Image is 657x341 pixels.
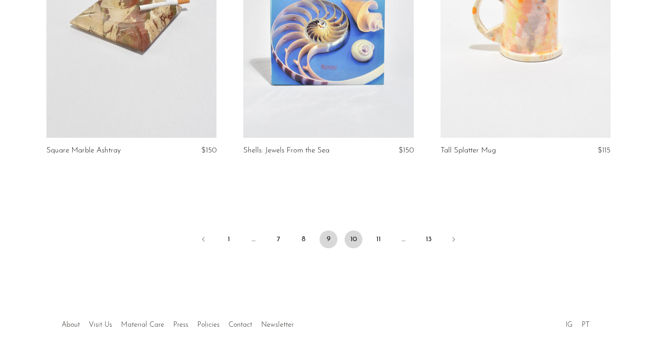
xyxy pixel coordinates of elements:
a: 8 [295,230,312,248]
a: 13 [420,230,437,248]
span: … [395,230,412,248]
a: Press [173,321,188,329]
a: Shells: Jewels From the Sea [243,147,329,155]
a: About [62,321,80,329]
a: Next [445,230,462,250]
ul: Social Medias [561,314,594,331]
a: Policies [197,321,220,329]
span: $150 [201,147,216,154]
a: 7 [270,230,287,248]
a: IG [566,321,573,329]
a: Previous [195,230,212,250]
a: 10 [345,230,362,248]
a: Material Care [121,321,164,329]
a: PT [582,321,590,329]
span: $150 [399,147,414,154]
ul: Quick links [57,314,298,331]
a: 11 [370,230,387,248]
span: $115 [598,147,611,154]
a: Contact [229,321,252,329]
span: 9 [320,230,337,248]
a: Square Marble Ashtray [46,147,121,155]
a: 1 [220,230,237,248]
a: Tall Splatter Mug [441,147,496,155]
span: … [245,230,262,248]
a: Visit Us [89,321,112,329]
